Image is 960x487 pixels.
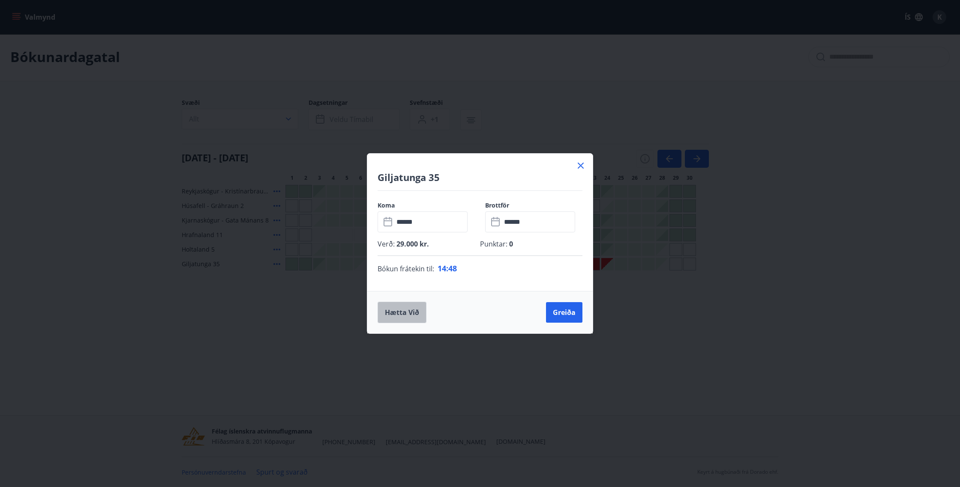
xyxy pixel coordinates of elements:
[378,264,434,274] span: Bókun frátekin til :
[378,239,480,249] p: Verð :
[546,302,582,323] button: Greiða
[448,263,457,273] span: 48
[378,302,426,323] button: Hætta við
[507,239,513,249] span: 0
[378,201,475,210] label: Koma
[395,239,429,249] span: 29.000 kr.
[480,239,582,249] p: Punktar :
[485,201,582,210] label: Brottför
[378,171,582,184] h4: Giljatunga 35
[438,263,448,273] span: 14 :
